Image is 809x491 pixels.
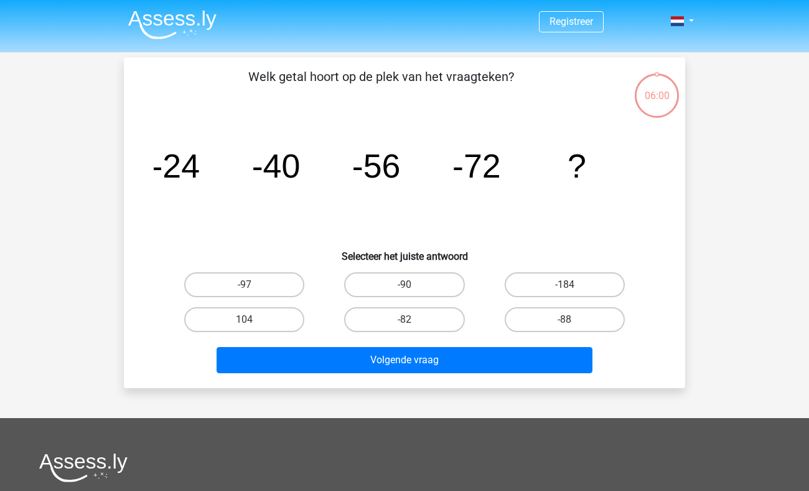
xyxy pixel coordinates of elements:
label: -90 [344,272,464,297]
div: 06:00 [634,72,680,103]
tspan: -24 [151,147,200,184]
tspan: ? [568,147,586,184]
button: Volgende vraag [217,347,593,373]
tspan: -56 [352,147,401,184]
tspan: -40 [252,147,301,184]
label: -184 [505,272,625,297]
p: Welk getal hoort op de plek van het vraagteken? [144,67,619,105]
label: 104 [184,307,304,332]
label: -97 [184,272,304,297]
tspan: -72 [452,147,501,184]
label: -82 [344,307,464,332]
label: -88 [505,307,625,332]
img: Assessly [128,10,217,39]
a: Registreer [549,16,593,27]
h6: Selecteer het juiste antwoord [144,241,665,262]
img: Assessly logo [39,453,128,482]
